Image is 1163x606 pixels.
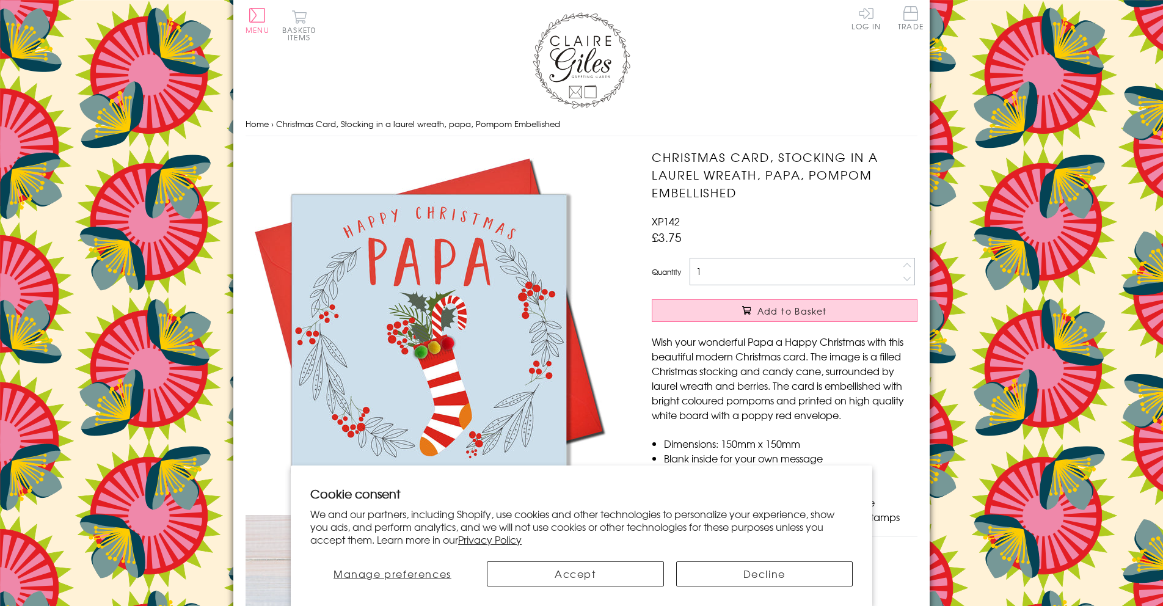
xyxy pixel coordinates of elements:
p: We and our partners, including Shopify, use cookies and other technologies to personalize your ex... [310,508,853,546]
h1: Christmas Card, Stocking in a laurel wreath, papa, Pompom Embellished [652,148,917,201]
a: Trade [898,6,924,32]
button: Accept [487,561,664,586]
label: Quantity [652,266,681,277]
button: Manage preferences [310,561,475,586]
nav: breadcrumbs [246,112,917,137]
button: Decline [676,561,853,586]
span: 0 items [288,24,316,43]
span: £3.75 [652,228,682,246]
p: Wish your wonderful Papa a Happy Christmas with this beautiful modern Christmas card. The image i... [652,334,917,422]
button: Menu [246,8,269,34]
li: Dimensions: 150mm x 150mm [664,436,917,451]
a: Privacy Policy [458,532,522,547]
button: Add to Basket [652,299,917,322]
li: Blank inside for your own message [664,451,917,465]
button: Basket0 items [282,10,316,41]
span: Christmas Card, Stocking in a laurel wreath, papa, Pompom Embellished [276,118,560,130]
a: Log In [851,6,881,30]
img: Christmas Card, Stocking in a laurel wreath, papa, Pompom Embellished [246,148,612,515]
span: Trade [898,6,924,30]
span: Add to Basket [757,305,827,317]
h2: Cookie consent [310,485,853,502]
img: Claire Giles Greetings Cards [533,12,630,109]
span: Manage preferences [334,566,451,581]
span: Menu [246,24,269,35]
span: › [271,118,274,130]
span: XP142 [652,214,680,228]
a: Home [246,118,269,130]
